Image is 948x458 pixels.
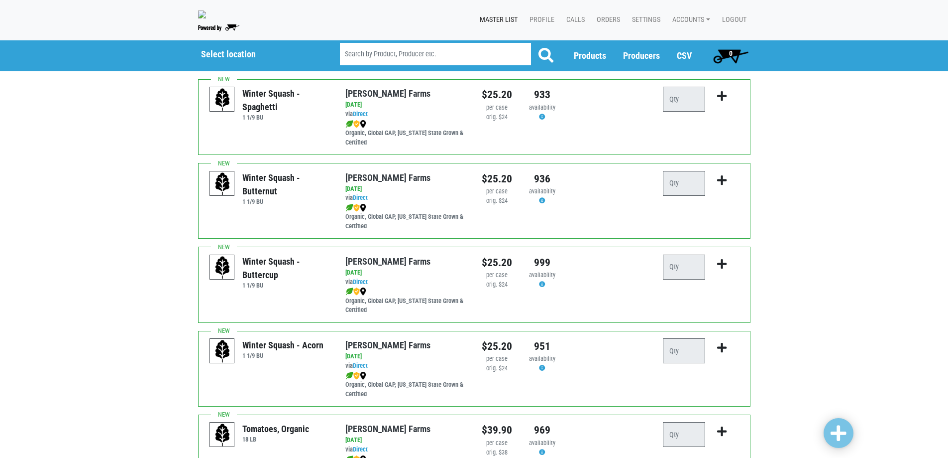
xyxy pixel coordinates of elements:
[482,171,512,187] div: $25.20
[482,103,512,113] div: per case
[482,271,512,280] div: per case
[360,204,366,212] img: map_marker-0e94453035b3232a4d21701695807de9.png
[353,278,368,286] a: Direct
[482,113,512,122] div: orig. $24
[353,120,360,128] img: safety-e55c860ca8c00a9c171001a62a92dabd.png
[242,198,330,205] h6: 1 1/9 BU
[210,87,235,112] img: placeholder-variety-43d6402dacf2d531de610a020419775a.svg
[345,172,430,183] a: [PERSON_NAME] Farms
[663,87,705,112] input: Qty
[482,354,512,364] div: per case
[527,87,557,103] div: 933
[345,120,353,128] img: leaf-e5c59151409436ccce96b2ca1b28e03c.png
[242,436,309,443] h6: 18 LB
[345,445,466,455] div: via
[345,204,353,212] img: leaf-e5c59151409436ccce96b2ca1b28e03c.png
[574,50,606,61] a: Products
[529,104,555,111] span: availability
[527,422,557,438] div: 969
[623,50,660,61] a: Producers
[345,256,430,267] a: [PERSON_NAME] Farms
[529,355,555,362] span: availability
[345,340,430,350] a: [PERSON_NAME] Farms
[210,423,235,448] img: placeholder-variety-43d6402dacf2d531de610a020419775a.svg
[353,362,368,369] a: Direct
[482,196,512,206] div: orig. $24
[677,50,692,61] a: CSV
[529,439,555,447] span: availability
[353,110,368,118] a: Direct
[664,10,714,29] a: Accounts
[345,119,466,148] div: Organic, Global GAP, [US_STATE] State Grown & Certified
[729,49,733,57] span: 0
[242,282,330,289] h6: 1 1/9 BU
[242,352,323,359] h6: 1 1/9 BU
[360,120,366,128] img: map_marker-0e94453035b3232a4d21701695807de9.png
[345,352,466,361] div: [DATE]
[345,193,466,203] div: via
[345,203,466,231] div: Organic, Global GAP, [US_STATE] State Grown & Certified
[345,372,353,380] img: leaf-e5c59151409436ccce96b2ca1b28e03c.png
[345,361,466,371] div: via
[345,288,353,296] img: leaf-e5c59151409436ccce96b2ca1b28e03c.png
[482,364,512,373] div: orig. $24
[663,422,705,447] input: Qty
[242,422,309,436] div: Tomatoes, Organic
[482,187,512,196] div: per case
[340,43,531,65] input: Search by Product, Producer etc.
[210,255,235,280] img: placeholder-variety-43d6402dacf2d531de610a020419775a.svg
[714,10,750,29] a: Logout
[527,338,557,354] div: 951
[353,372,360,380] img: safety-e55c860ca8c00a9c171001a62a92dabd.png
[558,10,589,29] a: Calls
[345,287,466,315] div: Organic, Global GAP, [US_STATE] State Grown & Certified
[663,255,705,280] input: Qty
[663,171,705,196] input: Qty
[345,278,466,287] div: via
[242,87,330,114] div: Winter Squash - Spaghetti
[345,110,466,119] div: via
[360,372,366,380] img: map_marker-0e94453035b3232a4d21701695807de9.png
[663,338,705,363] input: Qty
[589,10,624,29] a: Orders
[482,338,512,354] div: $25.20
[345,371,466,399] div: Organic, Global GAP, [US_STATE] State Grown & Certified
[345,184,466,194] div: [DATE]
[527,255,557,271] div: 999
[360,288,366,296] img: map_marker-0e94453035b3232a4d21701695807de9.png
[210,339,235,364] img: placeholder-variety-43d6402dacf2d531de610a020419775a.svg
[527,171,557,187] div: 936
[345,100,466,110] div: [DATE]
[242,338,323,352] div: Winter Squash - Acorn
[201,49,315,60] h5: Select location
[624,10,664,29] a: Settings
[482,87,512,103] div: $25.20
[242,171,330,198] div: Winter Squash - Butternut
[482,448,512,458] div: orig. $38
[198,24,239,31] img: Powered by Big Wheelbarrow
[345,88,430,99] a: [PERSON_NAME] Farms
[482,255,512,271] div: $25.20
[529,271,555,279] span: availability
[482,439,512,448] div: per case
[210,171,235,196] img: placeholder-variety-43d6402dacf2d531de610a020419775a.svg
[472,10,522,29] a: Master List
[522,10,558,29] a: Profile
[353,446,368,453] a: Direct
[345,268,466,278] div: [DATE]
[482,280,512,290] div: orig. $24
[529,187,555,195] span: availability
[345,436,466,445] div: [DATE]
[353,288,360,296] img: safety-e55c860ca8c00a9c171001a62a92dabd.png
[709,46,753,66] a: 0
[242,114,330,121] h6: 1 1/9 BU
[482,422,512,438] div: $39.90
[198,10,206,18] img: 279edf242af8f9d49a69d9d2afa010fb.png
[353,204,360,212] img: safety-e55c860ca8c00a9c171001a62a92dabd.png
[345,424,430,434] a: [PERSON_NAME] Farms
[242,255,330,282] div: Winter Squash - Buttercup
[353,194,368,201] a: Direct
